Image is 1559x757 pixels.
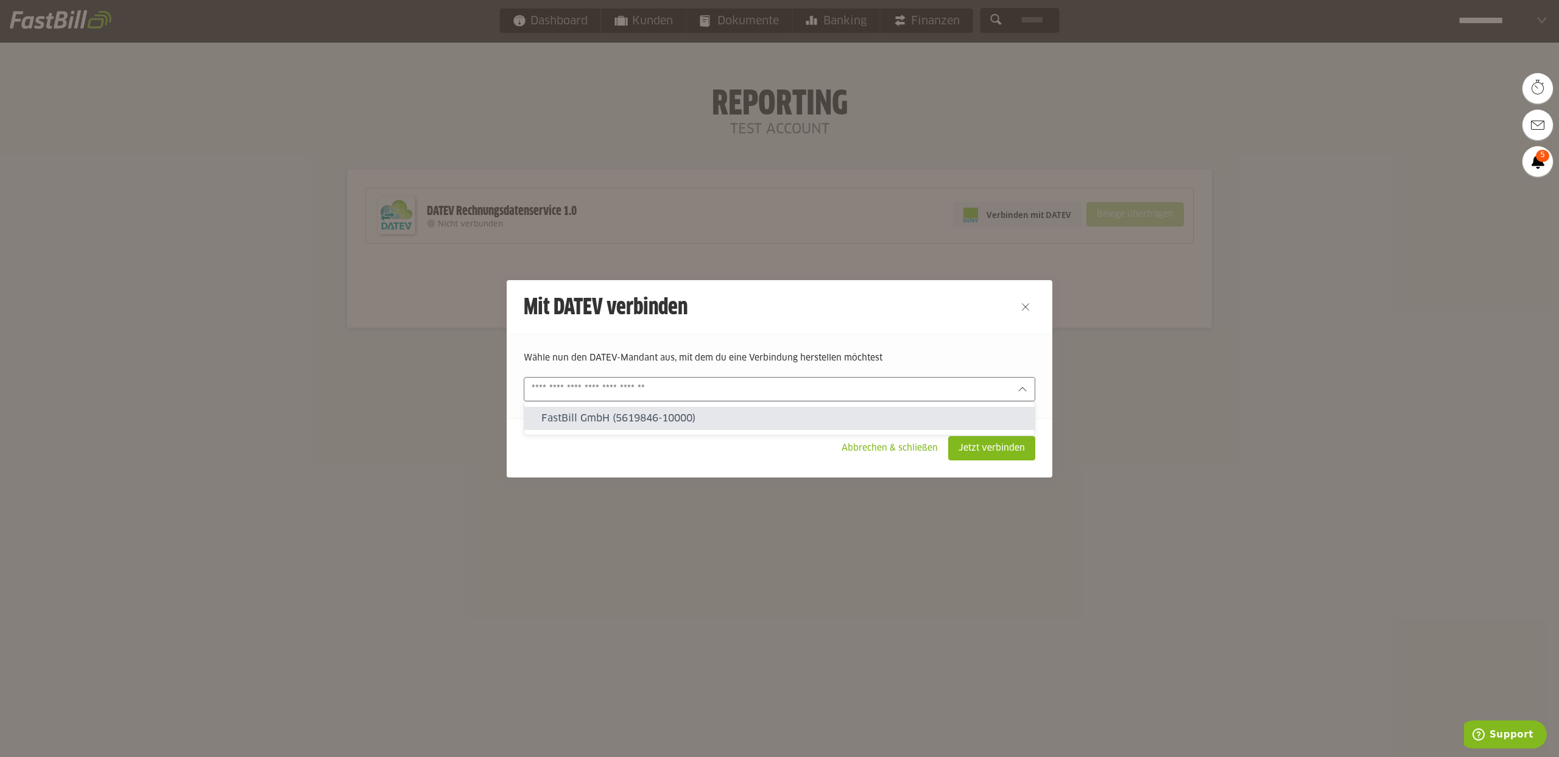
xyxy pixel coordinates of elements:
sl-button: Jetzt verbinden [948,436,1035,460]
sl-button: Abbrechen & schließen [831,436,948,460]
p: Wähle nun den DATEV-Mandant aus, mit dem du eine Verbindung herstellen möchtest [524,351,1035,365]
sl-option: FastBill GmbH (5619846-10000) [524,407,1035,430]
iframe: Öffnet ein Widget, in dem Sie weitere Informationen finden [1464,720,1547,751]
a: 5 [1522,146,1553,177]
span: 5 [1536,150,1549,162]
